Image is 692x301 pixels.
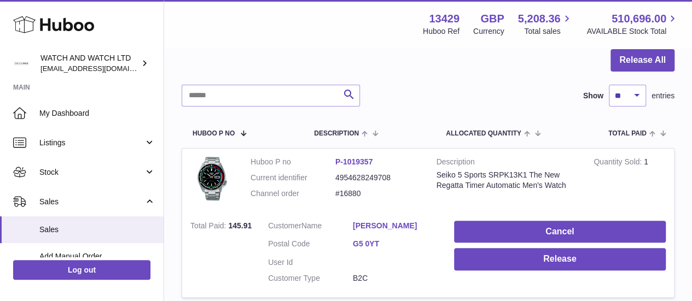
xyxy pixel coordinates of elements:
[473,26,504,37] div: Currency
[594,157,644,169] strong: Quantity Sold
[251,188,335,199] dt: Channel order
[586,11,679,37] a: 510,696.00 AVAILABLE Stock Total
[480,11,504,26] strong: GBP
[518,11,573,37] a: 5,208.36 Total sales
[585,149,674,213] td: 1
[268,273,353,284] dt: Customer Type
[353,221,438,231] a: [PERSON_NAME]
[251,157,335,167] dt: Huboo P no
[39,138,144,148] span: Listings
[446,130,521,137] span: ALLOCATED Quantity
[583,91,603,101] label: Show
[13,55,30,72] img: internalAdmin-13429@internal.huboo.com
[314,130,359,137] span: Description
[429,11,460,26] strong: 13429
[612,11,666,26] span: 510,696.00
[228,221,252,230] span: 145.91
[335,188,420,199] dd: #16880
[40,64,161,73] span: [EMAIL_ADDRESS][DOMAIN_NAME]
[251,173,335,183] dt: Current identifier
[13,260,150,280] a: Log out
[586,26,679,37] span: AVAILABLE Stock Total
[268,257,353,268] dt: User Id
[454,221,666,243] button: Cancel
[335,173,420,183] dd: 4954628249708
[39,108,155,119] span: My Dashboard
[652,91,674,101] span: entries
[353,273,438,284] dd: B2C
[39,225,155,235] span: Sales
[437,157,578,170] strong: Description
[190,157,234,200] img: 1731278039.png
[39,251,155,262] span: Add Manual Order
[268,239,353,252] dt: Postal Code
[608,130,647,137] span: Total paid
[39,167,144,178] span: Stock
[437,170,578,191] div: Seiko 5 Sports SRPK13K1 The New Regatta Timer Automatic Men's Watch
[610,49,674,72] button: Release All
[353,239,438,249] a: G5 0YT
[335,157,373,166] a: P-1019357
[454,248,666,270] button: Release
[268,221,301,230] span: Customer
[190,221,228,233] strong: Total Paid
[193,130,235,137] span: Huboo P no
[40,53,139,74] div: WATCH AND WATCH LTD
[518,11,561,26] span: 5,208.36
[423,26,460,37] div: Huboo Ref
[39,197,144,207] span: Sales
[524,26,573,37] span: Total sales
[268,221,353,234] dt: Name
